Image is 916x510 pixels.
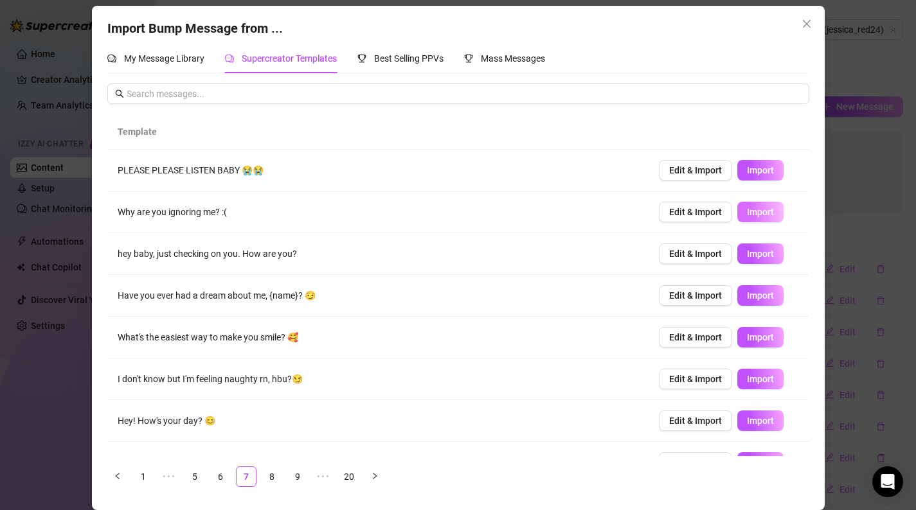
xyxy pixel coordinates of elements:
[313,466,334,487] span: •••
[236,466,256,487] li: 7
[737,285,784,306] button: Import
[669,332,722,342] span: Edit & Import
[747,207,774,217] span: Import
[737,243,784,264] button: Import
[184,466,205,487] li: 5
[107,191,649,233] td: Why are you ignoring me? :(
[127,87,802,101] input: Search messages...
[659,202,732,222] button: Edit & Import
[659,285,732,306] button: Edit & Import
[669,374,722,384] span: Edit & Import
[107,466,128,487] button: left
[747,416,774,426] span: Import
[481,53,545,64] span: Mass Messages
[371,472,379,480] span: right
[464,54,473,63] span: trophy
[242,53,337,64] span: Supercreator Templates
[114,472,121,480] span: left
[669,416,722,426] span: Edit & Import
[211,467,230,486] a: 6
[669,207,722,217] span: Edit & Import
[237,467,256,486] a: 7
[107,442,649,484] td: Hi {name}, can we play for a bit?🤭
[737,452,784,473] button: Import
[374,53,444,64] span: Best Selling PPVs
[659,452,732,473] button: Edit & Import
[262,467,282,486] a: 8
[339,467,359,486] a: 20
[747,290,774,301] span: Import
[107,400,649,442] td: Hey! How's your day? 😊
[659,369,732,389] button: Edit & Import
[747,332,774,342] span: Import
[107,358,649,400] td: I don't know but I'm feeling naughty rn, hbu?😏
[737,202,784,222] button: Import
[107,317,649,358] td: What's the easiest way to make you smile? 🥰
[747,249,774,259] span: Import
[659,410,732,431] button: Edit & Import
[802,19,812,29] span: close
[737,410,784,431] button: Import
[107,466,128,487] li: Previous Page
[737,369,784,389] button: Import
[669,290,722,301] span: Edit & Import
[747,374,774,384] span: Import
[185,467,204,486] a: 5
[659,327,732,347] button: Edit & Import
[872,466,903,497] div: Open Intercom Messenger
[159,466,179,487] span: •••
[107,114,649,150] th: Template
[134,467,153,486] a: 1
[669,249,722,259] span: Edit & Import
[747,165,774,175] span: Import
[107,233,649,275] td: hey baby, just checking on you. How are you?
[124,53,204,64] span: My Message Library
[796,13,817,34] button: Close
[225,54,234,63] span: comment
[159,466,179,487] li: Previous 5 Pages
[133,466,154,487] li: 1
[737,327,784,347] button: Import
[796,19,817,29] span: Close
[659,160,732,180] button: Edit & Import
[115,89,124,98] span: search
[313,466,334,487] li: Next 5 Pages
[288,467,307,486] a: 9
[287,466,308,487] li: 9
[669,165,722,175] span: Edit & Import
[107,275,649,317] td: Have you ever had a dream about me, {name}? 😏
[357,54,366,63] span: trophy
[737,160,784,180] button: Import
[364,466,385,487] li: Next Page
[659,243,732,264] button: Edit & Import
[107,54,116,63] span: comment
[364,466,385,487] button: right
[107,21,283,36] span: Import Bump Message from ...
[210,466,231,487] li: 6
[107,150,649,191] td: PLEASE PLEASE LISTEN BABY 😭😭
